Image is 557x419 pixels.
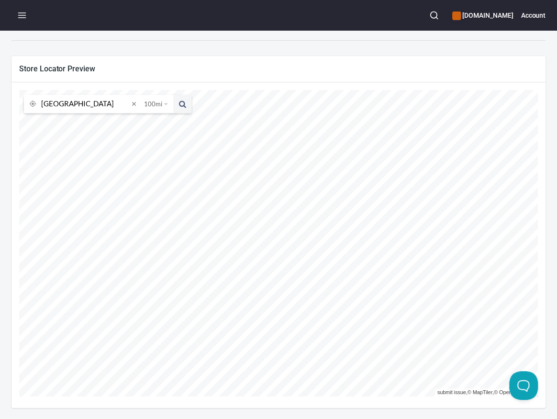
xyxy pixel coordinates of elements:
[452,11,461,20] button: color-CE600E
[521,10,546,21] h6: Account
[509,371,538,400] iframe: Help Scout Beacon - Open
[452,5,513,26] div: Manage your apps
[19,64,538,74] span: Store Locator Preview
[41,95,129,113] input: search
[144,95,162,113] span: 100 mi
[452,10,513,21] h6: [DOMAIN_NAME]
[423,5,445,26] button: Search
[521,5,546,26] button: Account
[19,90,538,396] canvas: Map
